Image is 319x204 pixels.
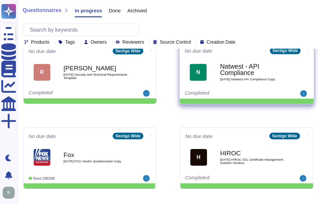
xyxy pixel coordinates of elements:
[3,187,15,199] img: user
[34,149,50,166] img: Logo
[64,73,130,79] span: [DATE] Security and Technical Requirements Template
[109,8,121,13] span: Done
[65,40,75,44] span: Tags
[220,63,287,76] b: Natwest - API Compliance
[220,158,287,164] span: [DATE] HIROC SSL Certificate Management Solution Vendors
[185,90,267,97] div: Completed
[23,8,61,13] span: Questionnaires
[300,90,307,97] img: user
[113,48,143,54] div: Sectigo Wide
[220,150,287,156] b: HIROC
[33,177,55,180] span: Done: 105/106
[270,47,300,54] div: Sectigo Wide
[185,175,267,182] div: Completed
[29,90,110,97] div: Completed
[64,65,130,71] b: [PERSON_NAME]
[64,152,130,158] b: Fox
[190,149,207,166] div: H
[220,78,287,81] span: [DATE] Natwest API Compliance Copy
[113,133,143,139] div: Sectigo Wide
[127,8,147,13] span: Archived
[143,90,150,97] img: user
[143,175,150,182] img: user
[29,49,56,54] span: No due date
[190,64,207,81] div: N
[31,40,49,44] span: Products
[29,134,56,139] span: No due date
[300,175,306,182] img: user
[185,48,212,53] span: No due date
[75,8,102,13] span: In progress
[160,40,191,44] span: Source Control
[26,24,139,36] input: Search by keywords
[1,185,19,200] button: user
[122,40,144,44] span: Reviewers
[64,160,130,163] span: [DATE] FOX Vendor Questionnaire Copy
[269,133,300,139] div: Sectigo Wide
[34,64,50,81] div: R
[185,134,213,139] span: No due date
[91,40,107,44] span: Owners
[207,40,235,44] span: Creation Date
